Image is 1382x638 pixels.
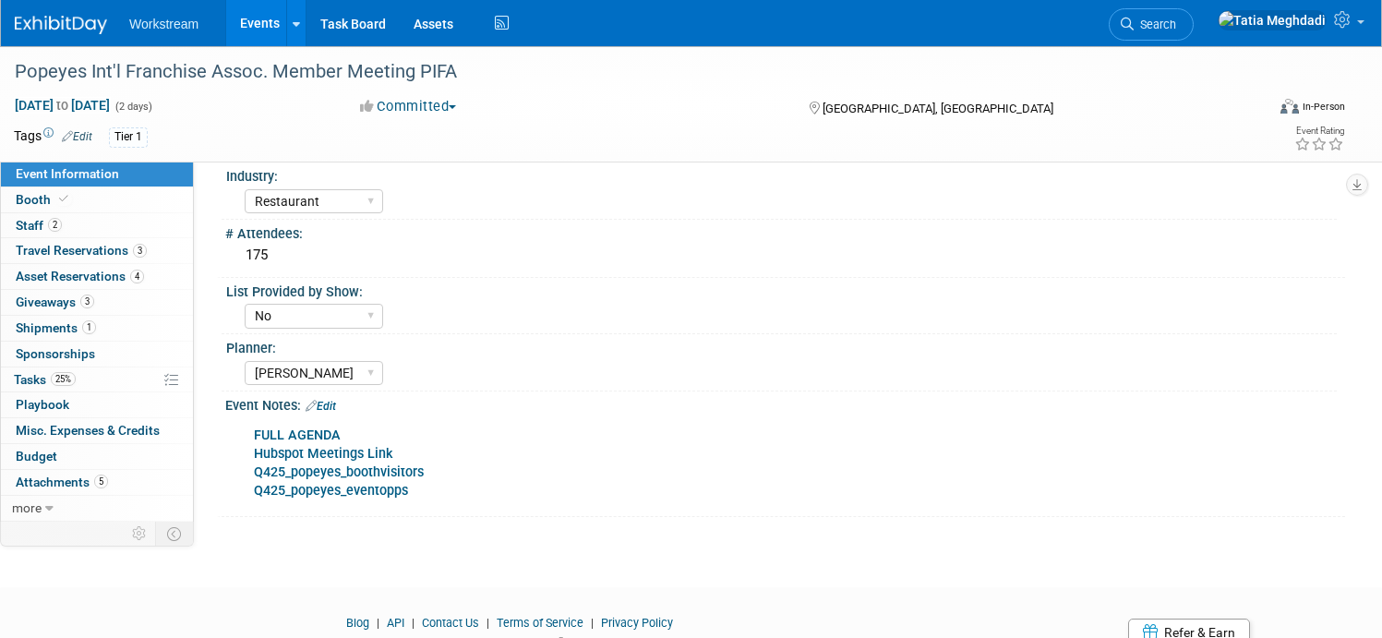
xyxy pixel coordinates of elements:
span: | [482,616,494,630]
div: Industry: [226,163,1337,186]
img: Tatia Meghdadi [1218,10,1327,30]
a: Staff2 [1,213,193,238]
a: Sponsorships [1,342,193,367]
div: Popeyes Int'l Franchise Assoc. Member Meeting PIFA [8,55,1232,89]
span: Booth [16,192,72,207]
span: Tasks [14,372,76,387]
button: Committed [354,97,463,116]
div: Event Format [1147,96,1345,124]
a: Blog [346,616,369,630]
img: ExhibitDay [15,16,107,34]
a: Asset Reservations4 [1,264,193,289]
a: Shipments1 [1,316,193,341]
a: Attachments5 [1,470,193,495]
span: 2 [48,218,62,232]
span: Staff [16,218,62,233]
a: Edit [306,400,336,413]
span: [GEOGRAPHIC_DATA], [GEOGRAPHIC_DATA] [823,102,1053,115]
a: Budget [1,444,193,469]
span: Search [1134,18,1176,31]
span: | [407,616,419,630]
span: | [586,616,598,630]
a: Misc. Expenses & Credits [1,418,193,443]
i: Booth reservation complete [59,194,68,204]
div: Event Rating [1294,126,1344,136]
span: 5 [94,475,108,488]
span: Attachments [16,475,108,489]
span: Giveaways [16,295,94,309]
span: Sponsorships [16,346,95,361]
a: Terms of Service [497,616,583,630]
span: 1 [82,320,96,334]
span: to [54,98,71,113]
span: Misc. Expenses & Credits [16,423,160,438]
a: Event Information [1,162,193,187]
span: [DATE] [DATE] [14,97,111,114]
span: more [12,500,42,515]
span: Travel Reservations [16,243,147,258]
span: Budget [16,449,57,463]
span: | [372,616,384,630]
td: Toggle Event Tabs [156,522,194,546]
a: Search [1109,8,1194,41]
div: Tier 1 [109,127,148,147]
div: Planner: [226,334,1337,357]
div: 175 [239,241,1331,270]
div: # Attendees: [225,220,1345,243]
a: Tasks25% [1,367,193,392]
a: more [1,496,193,521]
a: Edit [62,130,92,143]
a: Q425_popeyes_boothvisitors [254,464,424,480]
span: Event Information [16,166,119,181]
a: Contact Us [422,616,479,630]
a: Giveaways3 [1,290,193,315]
span: Playbook [16,397,69,412]
span: (2 days) [114,101,152,113]
span: 3 [80,295,94,308]
img: Format-Inperson.png [1280,99,1299,114]
span: 25% [51,372,76,386]
a: Privacy Policy [601,616,673,630]
a: Booth [1,187,193,212]
span: Shipments [16,320,96,335]
span: 3 [133,244,147,258]
span: Workstream [129,17,198,31]
a: FULL AGENDA [254,427,341,443]
div: Event Notes: [225,391,1345,415]
td: Tags [14,126,92,148]
td: Personalize Event Tab Strip [124,522,156,546]
a: API [387,616,404,630]
a: Hubspot Meetings Link [254,446,392,462]
div: In-Person [1302,100,1345,114]
a: Q425_popeyes_eventopps [254,483,408,499]
span: 4 [130,270,144,283]
a: Playbook [1,392,193,417]
div: List Provided by Show: [226,278,1337,301]
a: Travel Reservations3 [1,238,193,263]
span: Asset Reservations [16,269,144,283]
